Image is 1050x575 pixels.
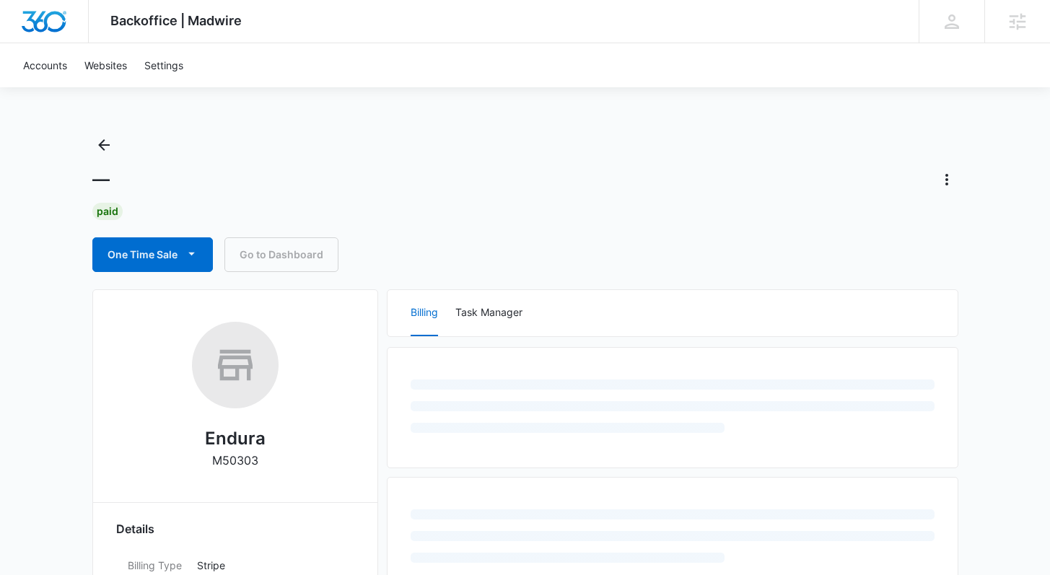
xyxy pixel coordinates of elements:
button: One Time Sale [92,237,213,272]
button: Back [92,133,115,157]
span: Details [116,520,154,537]
a: Websites [76,43,136,87]
button: Task Manager [455,290,522,336]
dt: Billing Type [128,558,185,573]
p: Stripe [197,558,343,573]
span: Backoffice | Madwire [110,13,242,28]
button: Actions [935,168,958,191]
a: Accounts [14,43,76,87]
p: M50303 [212,452,258,469]
h2: Endura [205,426,266,452]
a: Settings [136,43,192,87]
h1: — [92,169,110,190]
a: Go to Dashboard [224,237,338,272]
button: Billing [411,290,438,336]
div: Paid [92,203,123,220]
